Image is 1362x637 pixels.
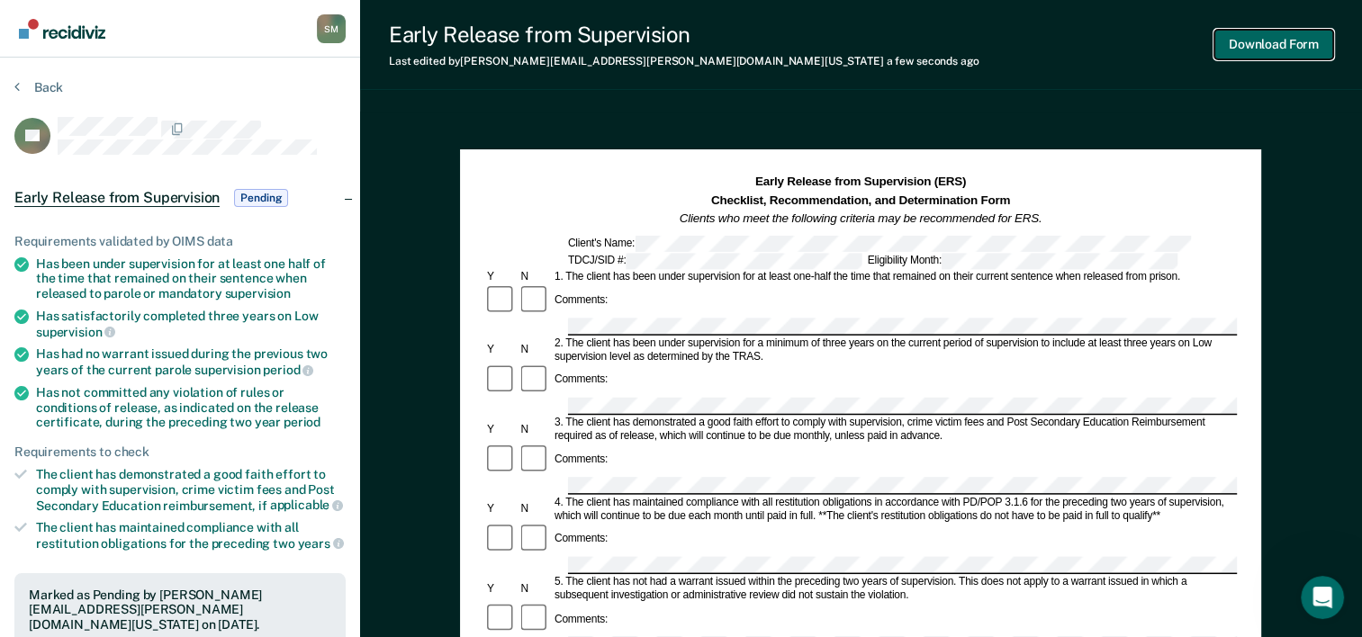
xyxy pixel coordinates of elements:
span: supervision [225,286,291,301]
div: N [519,270,552,283]
div: S M [317,14,346,43]
div: Y [484,270,518,283]
div: Has had no warrant issued during the previous two years of the current parole supervision [36,346,346,377]
button: Download Form [1214,30,1333,59]
strong: Early Release from Supervision (ERS) [755,175,966,189]
span: supervision [36,325,115,339]
strong: Checklist, Recommendation, and Determination Form [711,193,1010,207]
div: Requirements validated by OIMS data [14,234,346,249]
div: Comments: [552,613,610,626]
div: Requirements to check [14,444,346,460]
div: N [519,423,552,436]
div: Early Release from Supervision [389,22,979,48]
div: Eligibility Month: [865,253,1180,269]
span: Early Release from Supervision [14,189,220,207]
span: a few seconds ago [887,55,979,67]
div: Has been under supervision for at least one half of the time that remained on their sentence when... [36,256,346,301]
div: 2. The client has been under supervision for a minimum of three years on the current period of su... [552,336,1237,363]
button: Profile dropdown button [317,14,346,43]
div: Has not committed any violation of rules or conditions of release, as indicated on the release ce... [36,385,346,430]
em: Clients who meet the following criteria may be recommended for ERS. [680,211,1042,225]
div: The client has demonstrated a good faith effort to comply with supervision, crime victim fees and... [36,467,346,513]
div: 4. The client has maintained compliance with all restitution obligations in accordance with PD/PO... [552,496,1237,523]
div: Comments: [552,294,610,308]
div: Client's Name: [565,235,1194,251]
div: 1. The client has been under supervision for at least one-half the time that remained on their cu... [552,270,1237,283]
div: Y [484,343,518,356]
span: years [298,536,344,551]
div: Comments: [552,373,610,387]
div: Marked as Pending by [PERSON_NAME][EMAIL_ADDRESS][PERSON_NAME][DOMAIN_NAME][US_STATE] on [DATE]. [29,588,331,633]
div: Comments: [552,453,610,467]
div: The client has maintained compliance with all restitution obligations for the preceding two [36,520,346,551]
div: N [519,582,552,596]
div: Y [484,582,518,596]
div: Has satisfactorily completed three years on Low [36,309,346,339]
div: Last edited by [PERSON_NAME][EMAIL_ADDRESS][PERSON_NAME][DOMAIN_NAME][US_STATE] [389,55,979,67]
div: N [519,502,552,516]
button: Back [14,79,63,95]
span: Pending [234,189,288,207]
div: Comments: [552,533,610,546]
iframe: Intercom live chat [1301,576,1344,619]
div: Y [484,423,518,436]
div: N [519,343,552,356]
div: 5. The client has not had a warrant issued within the preceding two years of supervision. This do... [552,575,1237,602]
span: period [263,363,313,377]
div: TDCJ/SID #: [565,253,865,269]
span: applicable [270,498,343,512]
div: Y [484,502,518,516]
span: period [284,415,320,429]
img: Recidiviz [19,19,105,39]
div: 3. The client has demonstrated a good faith effort to comply with supervision, crime victim fees ... [552,416,1237,443]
